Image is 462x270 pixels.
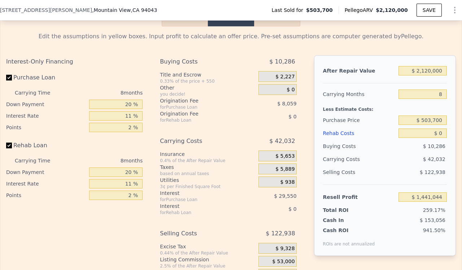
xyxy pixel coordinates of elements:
span: , Mountain View [92,6,157,14]
div: 3¢ per Finished Square Foot [160,184,255,190]
div: Interest [160,190,240,197]
input: Rehab Loan [6,143,12,148]
div: for Rehab Loan [160,210,240,215]
div: Interest-Only Financing [6,55,143,68]
div: Selling Costs [160,227,240,240]
span: $ 10,286 [269,55,295,68]
div: Edit the assumptions in yellow boxes. Input profit to calculate an offer price. Pre-set assumptio... [6,32,456,41]
div: Excise Tax [160,243,255,250]
div: Points [6,190,86,201]
span: $ 8,059 [277,101,296,106]
div: Buying Costs [160,55,240,68]
span: Last Sold for [272,6,306,14]
span: $ 153,056 [420,217,445,223]
span: $ 0 [288,206,296,212]
div: 8 months [65,155,143,166]
div: Carrying Time [15,155,62,166]
span: Pellego ARV [345,6,376,14]
div: Insurance [160,151,255,158]
span: $ 5,653 [275,153,295,160]
div: Carrying Months [323,88,396,101]
span: $ 29,550 [274,193,296,199]
span: $ 122,938 [266,227,295,240]
div: Buying Costs [323,140,396,153]
div: based on annual taxes [160,171,255,177]
div: Down Payment [6,99,86,110]
span: $ 2,227 [275,74,295,80]
div: Selling Costs [323,166,396,179]
div: Rehab Costs [323,127,396,140]
div: you decide! [160,91,255,97]
span: 941.50% [423,227,445,233]
div: Interest Rate [6,178,86,190]
div: Down Payment [6,166,86,178]
span: $ 5,889 [275,166,295,173]
label: Rehab Loan [6,139,86,152]
div: ROIs are not annualized [323,234,375,247]
div: for Purchase Loan [160,104,240,110]
div: Listing Commission [160,256,255,263]
div: Origination Fee [160,110,240,117]
label: Purchase Loan [6,71,86,84]
div: Carrying Costs [160,135,240,148]
span: $ 0 [287,87,295,93]
span: $ 122,938 [420,169,445,175]
div: 0.4% of the After Repair Value [160,158,255,164]
div: Less Estimate Costs: [323,101,447,114]
div: Utilities [160,177,255,184]
span: $ 53,000 [272,258,295,265]
div: for Purchase Loan [160,197,240,202]
span: $2,120,000 [376,7,408,13]
div: Taxes [160,164,255,171]
div: Points [6,122,86,133]
span: $ 42,032 [423,156,445,162]
div: Title and Escrow [160,71,255,78]
div: Interest Rate [6,110,86,122]
div: Purchase Price [323,114,396,127]
div: 0.33% of the price + 550 [160,78,255,84]
div: Cash In [323,217,368,224]
span: $ 0 [288,114,296,119]
div: Origination Fee [160,97,240,104]
span: $ 938 [280,179,295,186]
div: 2.5% of the After Repair Value [160,263,255,269]
span: $ 42,032 [269,135,295,148]
div: Interest [160,202,240,210]
div: Carrying Time [15,87,62,99]
span: , CA 94043 [131,7,157,13]
button: Show Options [448,3,462,17]
span: $ 9,328 [275,245,295,252]
div: Cash ROI [323,227,375,234]
input: Purchase Loan [6,75,12,80]
span: $503,700 [306,6,333,14]
div: 0.44% of the After Repair Value [160,250,255,256]
span: $ 10,286 [423,143,445,149]
div: After Repair Value [323,64,396,77]
div: Total ROI [323,206,368,214]
div: 8 months [65,87,143,99]
div: Resell Profit [323,191,396,204]
div: for Rehab Loan [160,117,240,123]
div: Carrying Costs [323,153,368,166]
button: SAVE [417,4,442,17]
span: 259.17% [423,207,445,213]
div: Other [160,84,255,91]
